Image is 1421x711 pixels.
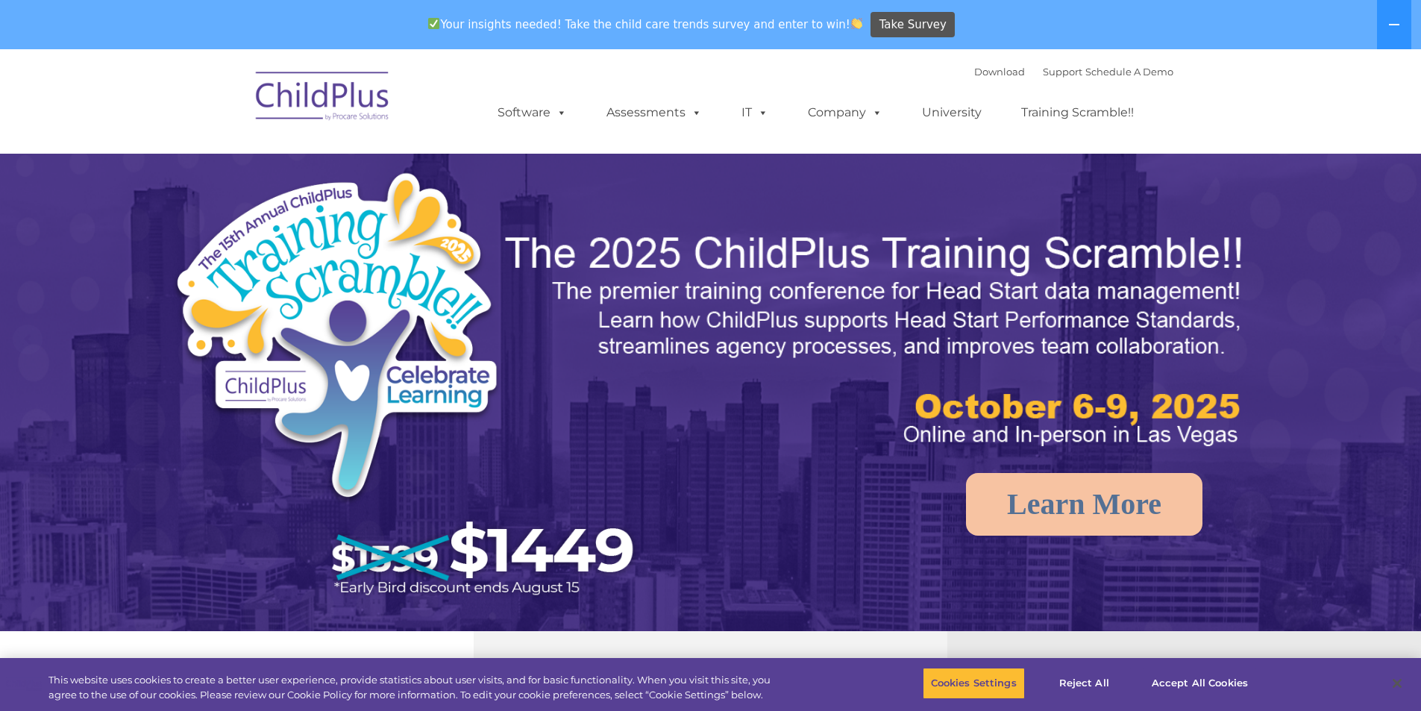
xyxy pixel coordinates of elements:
a: IT [727,98,783,128]
a: Learn More [966,473,1202,536]
button: Close [1381,667,1414,700]
img: 👏 [851,18,862,29]
button: Reject All [1038,668,1131,699]
img: ✅ [428,18,439,29]
font: | [974,66,1173,78]
a: Schedule A Demo [1085,66,1173,78]
button: Accept All Cookies [1144,668,1256,699]
a: Company [793,98,897,128]
a: University [907,98,997,128]
a: Assessments [592,98,717,128]
span: Your insights needed! Take the child care trends survey and enter to win! [422,10,869,39]
a: Software [483,98,582,128]
a: Download [974,66,1025,78]
button: Cookies Settings [923,668,1025,699]
span: Last name [207,98,253,110]
a: Take Survey [871,12,955,38]
span: Phone number [207,160,271,171]
a: Support [1043,66,1082,78]
img: ChildPlus by Procare Solutions [248,61,398,136]
span: Take Survey [879,12,947,38]
div: This website uses cookies to create a better user experience, provide statistics about user visit... [48,673,782,702]
a: Training Scramble!! [1006,98,1149,128]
